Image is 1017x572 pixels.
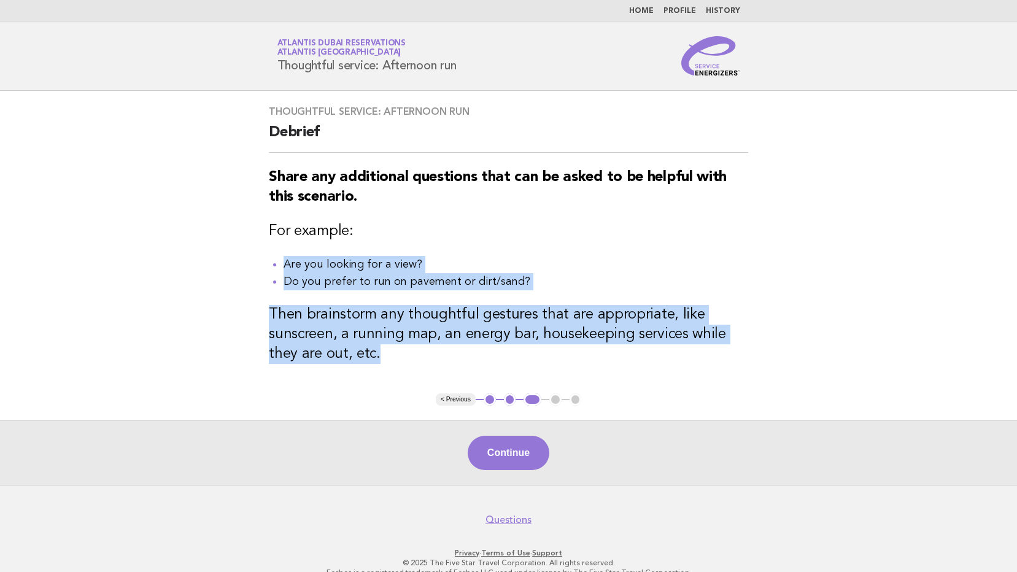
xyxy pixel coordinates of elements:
button: < Previous [436,393,476,406]
img: Service Energizers [681,36,740,75]
a: Atlantis Dubai ReservationsAtlantis [GEOGRAPHIC_DATA] [277,39,406,56]
h3: Thoughtful service: Afternoon run [269,106,748,118]
p: · · [133,548,884,558]
h3: For example: [269,222,748,241]
h1: Thoughtful service: Afternoon run [277,40,457,72]
button: Continue [468,436,549,470]
h3: Then brainstorm any thoughtful gestures that are appropriate, like sunscreen, a running map, an e... [269,305,748,364]
button: 2 [504,393,516,406]
li: Are you looking for a view? [284,256,748,273]
a: Profile [663,7,696,15]
a: Support [532,549,562,557]
a: Terms of Use [481,549,530,557]
a: History [706,7,740,15]
p: © 2025 The Five Star Travel Corporation. All rights reserved. [133,558,884,568]
h2: Debrief [269,123,748,153]
a: Privacy [455,549,479,557]
button: 1 [484,393,496,406]
span: Atlantis [GEOGRAPHIC_DATA] [277,49,401,57]
button: 3 [524,393,541,406]
a: Home [629,7,654,15]
a: Questions [485,514,532,526]
strong: Share any additional questions that can be asked to be helpful with this scenario. [269,170,727,204]
li: Do you prefer to run on pavement or dirt/sand? [284,273,748,290]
